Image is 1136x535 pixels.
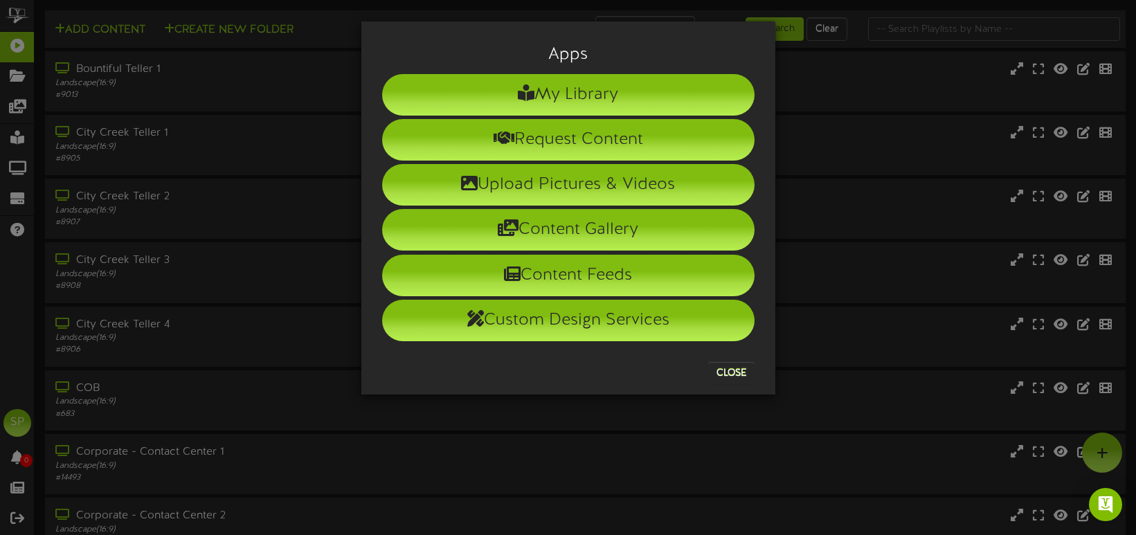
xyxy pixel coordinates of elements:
li: Request Content [382,119,755,161]
li: Content Gallery [382,209,755,251]
div: Open Intercom Messenger [1089,488,1122,521]
h3: Apps [382,46,755,64]
li: Content Feeds [382,255,755,296]
li: Upload Pictures & Videos [382,164,755,206]
li: Custom Design Services [382,300,755,341]
li: My Library [382,74,755,116]
button: Close [708,362,755,384]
